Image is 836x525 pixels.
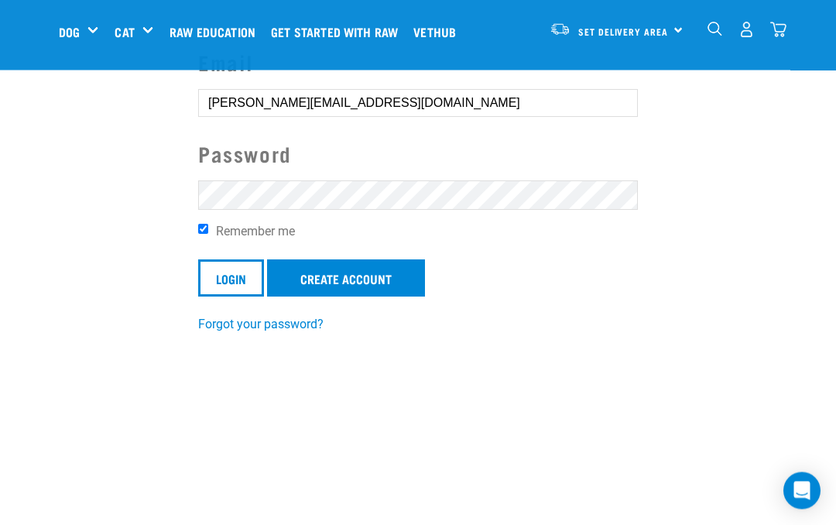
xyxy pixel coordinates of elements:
[198,223,638,242] label: Remember me
[409,1,468,63] a: Vethub
[783,472,821,510] div: Open Intercom Messenger
[738,22,755,38] img: user.png
[198,139,638,170] label: Password
[267,1,409,63] a: Get started with Raw
[198,225,208,235] input: Remember me
[59,22,80,41] a: Dog
[708,22,722,36] img: home-icon-1@2x.png
[198,260,264,297] input: Login
[115,22,134,41] a: Cat
[770,22,786,38] img: home-icon@2x.png
[166,1,267,63] a: Raw Education
[578,29,668,34] span: Set Delivery Area
[550,22,570,36] img: van-moving.png
[267,260,425,297] a: Create Account
[198,317,324,332] a: Forgot your password?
